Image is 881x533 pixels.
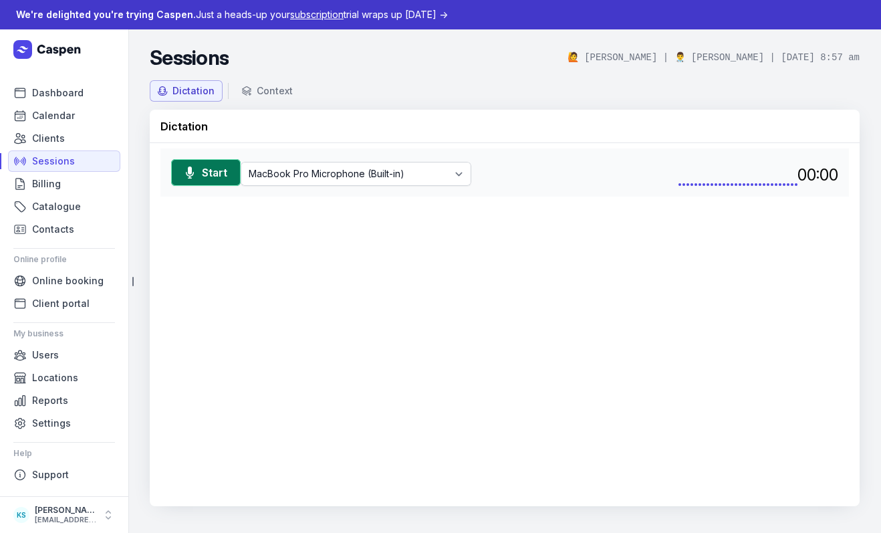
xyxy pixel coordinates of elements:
[13,443,115,464] div: Help
[32,296,90,312] span: Client portal
[150,80,223,102] button: Dictation
[35,505,96,516] div: [PERSON_NAME]
[32,370,78,386] span: Locations
[290,9,344,20] span: subscription
[172,84,215,98] div: Dictation
[32,199,81,215] span: Catalogue
[150,80,860,102] nav: Pills
[32,347,59,363] span: Users
[171,159,241,186] button: Start
[32,393,68,409] span: Reports
[16,7,448,23] div: Just a heads-up your trial wraps up [DATE] →
[32,85,84,101] span: Dashboard
[160,120,208,133] span: Dictation
[13,323,115,344] div: My business
[32,467,69,483] span: Support
[32,221,74,237] span: Contacts
[32,130,65,146] span: Clients
[202,165,227,181] span: Start
[16,9,196,20] span: We're delighted you're trying Caspen.
[32,273,104,289] span: Online booking
[234,80,301,102] button: Context
[568,51,860,64] div: 🙋 [PERSON_NAME] | 👨‍⚕️ [PERSON_NAME] | [DATE] 8:57 am
[797,165,838,186] div: 00:00
[257,84,293,98] div: Context
[150,45,229,70] h2: Sessions
[32,153,75,169] span: Sessions
[17,507,26,523] span: KS
[32,176,61,192] span: Billing
[32,415,71,431] span: Settings
[13,249,115,270] div: Online profile
[35,516,96,525] div: [EMAIL_ADDRESS][DOMAIN_NAME]
[32,108,75,124] span: Calendar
